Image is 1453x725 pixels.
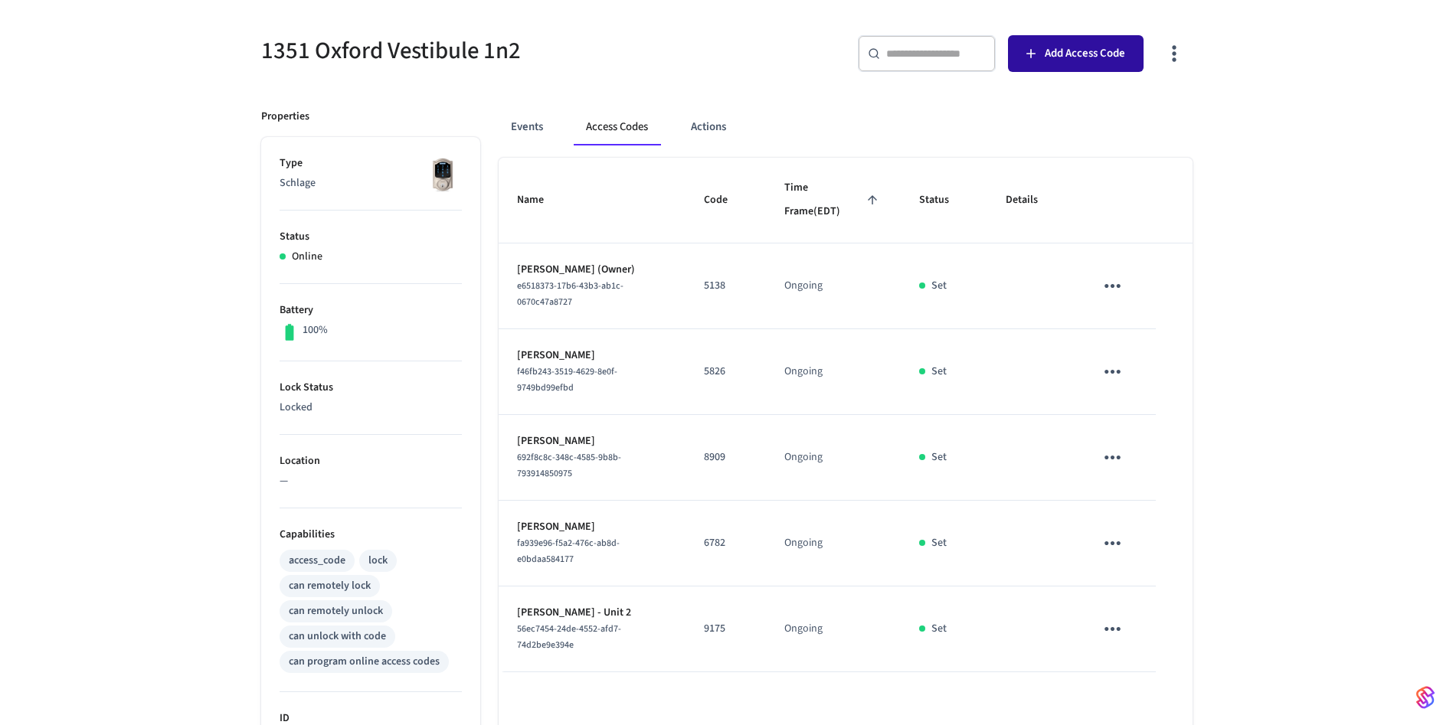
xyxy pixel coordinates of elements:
[517,537,620,566] span: fa939e96-f5a2-476c-ab8d-e0bdaa584177
[766,243,901,329] td: Ongoing
[280,473,462,489] p: —
[784,176,882,224] span: Time Frame(EDT)
[766,501,901,586] td: Ongoing
[931,364,947,380] p: Set
[289,654,440,670] div: can program online access codes
[280,400,462,416] p: Locked
[517,605,667,621] p: [PERSON_NAME] - Unit 2
[280,302,462,318] p: Battery
[499,109,555,145] button: Events
[303,322,328,338] p: 100%
[931,535,947,551] p: Set
[931,621,947,637] p: Set
[517,622,621,652] span: 56ec7454-24de-4552-afd7-74d2be9e394e
[261,35,718,67] h5: 1351 Oxford Vestibule 1n2
[517,519,667,535] p: [PERSON_NAME]
[574,109,660,145] button: Access Codes
[704,621,748,637] p: 9175
[1006,188,1058,212] span: Details
[766,586,901,672] td: Ongoing
[292,249,322,265] p: Online
[919,188,969,212] span: Status
[261,109,309,125] p: Properties
[280,380,462,396] p: Lock Status
[517,262,667,278] p: [PERSON_NAME] (Owner)
[280,155,462,171] p: Type
[704,535,748,551] p: 6782
[289,578,371,594] div: can remotely lock
[499,158,1193,672] table: sticky table
[517,188,564,212] span: Name
[517,365,617,394] span: f46fb243-3519-4629-8e0f-9749bd99efbd
[766,329,901,415] td: Ongoing
[289,553,345,569] div: access_code
[704,188,748,212] span: Code
[1045,44,1125,64] span: Add Access Code
[704,449,748,465] p: 8909
[1008,35,1144,72] button: Add Access Code
[931,278,947,294] p: Set
[517,433,667,449] p: [PERSON_NAME]
[931,449,947,465] p: Set
[704,364,748,380] p: 5826
[517,279,623,309] span: e6518373-17b6-43b3-ab1c-0670c47a8727
[517,348,667,364] p: [PERSON_NAME]
[499,109,1193,145] div: ant example
[424,155,462,194] img: Schlage Sense Smart Deadbolt with Camelot Trim, Front
[679,109,738,145] button: Actions
[517,451,621,480] span: 692f8c8c-348c-4585-9b8b-793914850975
[280,229,462,245] p: Status
[280,527,462,543] p: Capabilities
[289,629,386,645] div: can unlock with code
[280,453,462,469] p: Location
[289,603,383,619] div: can remotely unlock
[704,278,748,294] p: 5138
[766,415,901,501] td: Ongoing
[368,553,388,569] div: lock
[280,175,462,191] p: Schlage
[1416,685,1435,710] img: SeamLogoGradient.69752ec5.svg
